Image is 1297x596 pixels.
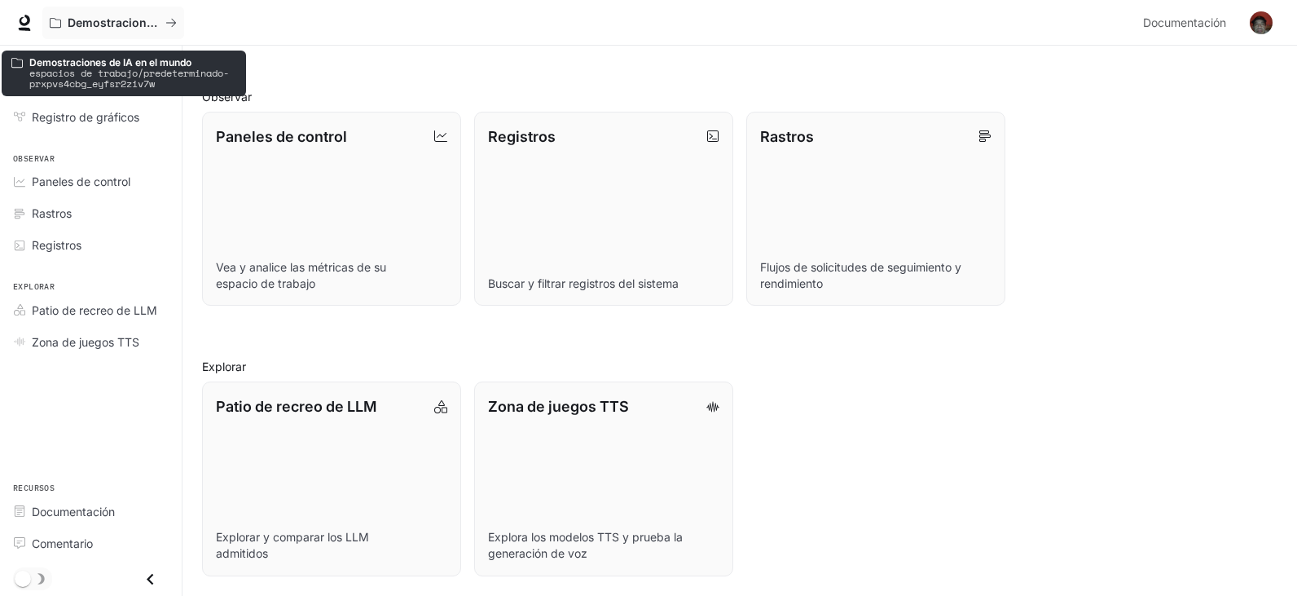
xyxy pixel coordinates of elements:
a: Paneles de control [7,167,175,196]
font: Zona de juegos TTS [32,335,139,349]
a: Documentación [7,497,175,526]
font: Demostraciones de IA en el mundo [68,15,265,29]
a: Patio de recreo de LLM [7,296,175,324]
font: Observar [13,153,55,164]
font: Flujos de solicitudes de seguimiento y rendimiento [760,260,961,290]
font: Rastros [32,206,72,220]
font: Documentación [32,505,115,519]
span: Alternar modo oscuro [15,569,31,587]
font: Paneles de control [216,128,347,145]
font: Buscar y filtrar registros del sistema [488,276,679,290]
a: Registros [7,231,175,259]
font: Registros [488,128,556,145]
a: Zona de juegos TTS [7,328,175,356]
a: Zona de juegos TTSExplora los modelos TTS y prueba la generación de voz [474,382,733,576]
font: Paneles de control [32,174,130,188]
font: Patio de recreo de LLM [32,303,157,317]
a: Comentario [7,529,175,558]
font: Rastros [760,128,814,145]
font: Explorar y comparar los LLM admitidos [216,530,369,560]
a: Registro de gráficos [7,103,175,131]
font: Explorar [202,360,246,373]
img: Avatar de usuario [1250,11,1273,34]
font: Documentación [1143,15,1226,29]
a: Documentación [1137,7,1238,39]
font: Explorar [13,281,55,292]
a: Rastros [7,199,175,227]
a: RastrosFlujos de solicitudes de seguimiento y rendimiento [746,112,1005,307]
a: RegistrosBuscar y filtrar registros del sistema [474,112,733,307]
font: Comentario [32,536,93,550]
button: Todos los espacios de trabajo [42,7,184,39]
font: Vea y analice las métricas de su espacio de trabajo [216,260,386,290]
font: Patio de recreo de LLM [216,398,376,415]
button: Cerrar cajón [132,563,169,596]
font: Registros [32,238,81,252]
a: Patio de recreo de LLMExplorar y comparar los LLM admitidos [202,382,461,576]
font: espacios de trabajo/predeterminado-prxpvs4cbg_eyfsr2ziv7w [29,66,229,91]
a: Paneles de controlVea y analice las métricas de su espacio de trabajo [202,112,461,307]
font: Explora los modelos TTS y prueba la generación de voz [488,530,683,560]
font: Registro de gráficos [32,110,139,124]
button: Avatar de usuario [1245,7,1277,39]
font: Zona de juegos TTS [488,398,629,415]
font: Recursos [13,483,55,493]
font: Demostraciones de IA en el mundo [29,56,191,68]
